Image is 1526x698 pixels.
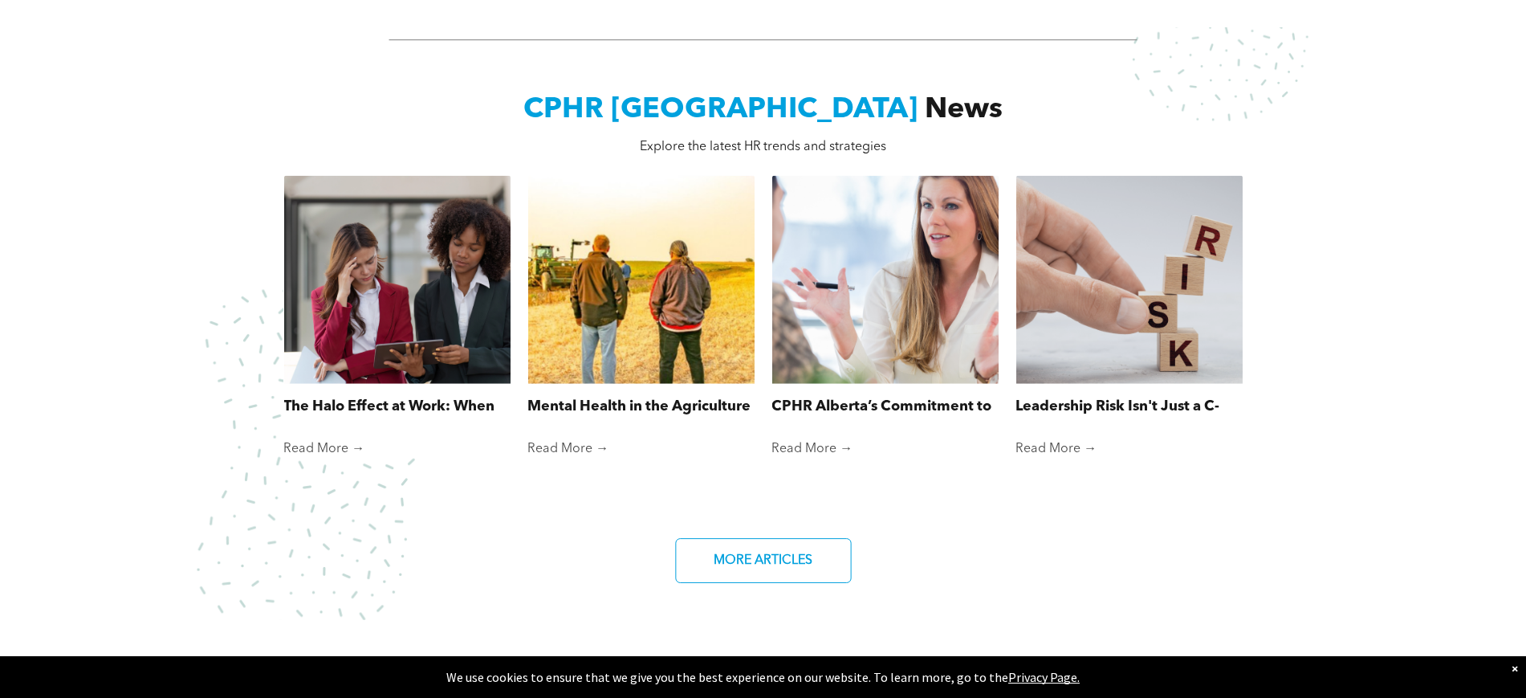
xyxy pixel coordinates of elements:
[1512,660,1518,676] div: Dismiss notification
[925,96,1003,124] span: News
[771,442,998,458] a: Read More →
[283,442,510,458] a: Read More →
[523,96,918,124] span: CPHR [GEOGRAPHIC_DATA]
[1008,669,1080,685] a: Privacy Page.
[283,396,510,418] a: The Halo Effect at Work: When First Impressions Cloud Fair Judgment
[1015,396,1242,418] a: Leadership Risk Isn't Just a C-Suite Concern
[527,396,754,418] a: Mental Health in the Agriculture Industry
[527,442,754,458] a: Read More →
[708,545,818,577] span: MORE ARTICLES
[771,396,998,418] a: CPHR Alberta’s Commitment to Supporting Reservists
[675,538,851,583] a: MORE ARTICLES
[640,141,886,153] span: Explore the latest HR trends and strategies
[1015,442,1242,458] a: Read More →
